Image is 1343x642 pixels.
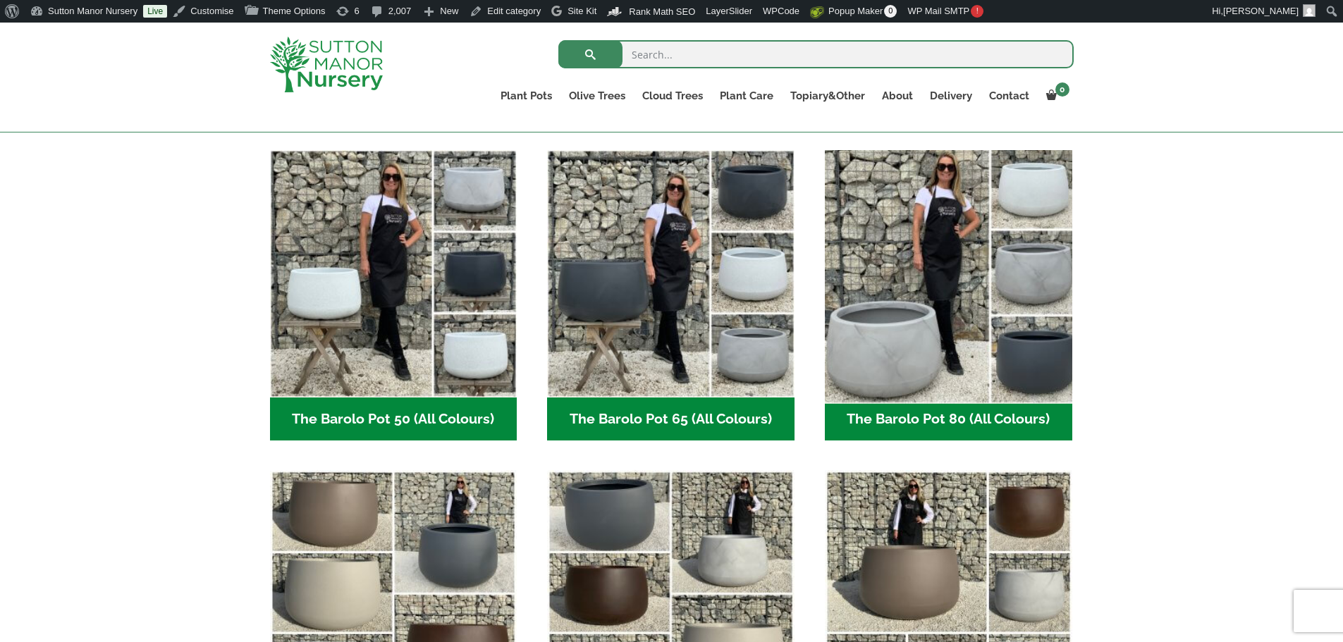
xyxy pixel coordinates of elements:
[884,5,897,18] span: 0
[629,6,695,17] span: Rank Math SEO
[873,86,921,106] a: About
[1223,6,1299,16] span: [PERSON_NAME]
[560,86,634,106] a: Olive Trees
[270,150,517,397] img: The Barolo Pot 50 (All Colours)
[818,144,1078,403] img: The Barolo Pot 80 (All Colours)
[1055,82,1069,97] span: 0
[492,86,560,106] a: Plant Pots
[711,86,782,106] a: Plant Care
[143,5,167,18] a: Live
[547,150,795,397] img: The Barolo Pot 65 (All Colours)
[270,150,517,440] a: Visit product category The Barolo Pot 50 (All Colours)
[981,86,1038,106] a: Contact
[547,150,795,440] a: Visit product category The Barolo Pot 65 (All Colours)
[971,5,983,18] span: !
[921,86,981,106] a: Delivery
[558,40,1074,68] input: Search...
[568,6,596,16] span: Site Kit
[782,86,873,106] a: Topiary&Other
[825,150,1072,440] a: Visit product category The Barolo Pot 80 (All Colours)
[1038,86,1074,106] a: 0
[270,397,517,441] h2: The Barolo Pot 50 (All Colours)
[634,86,711,106] a: Cloud Trees
[270,37,383,92] img: logo
[825,397,1072,441] h2: The Barolo Pot 80 (All Colours)
[547,397,795,441] h2: The Barolo Pot 65 (All Colours)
